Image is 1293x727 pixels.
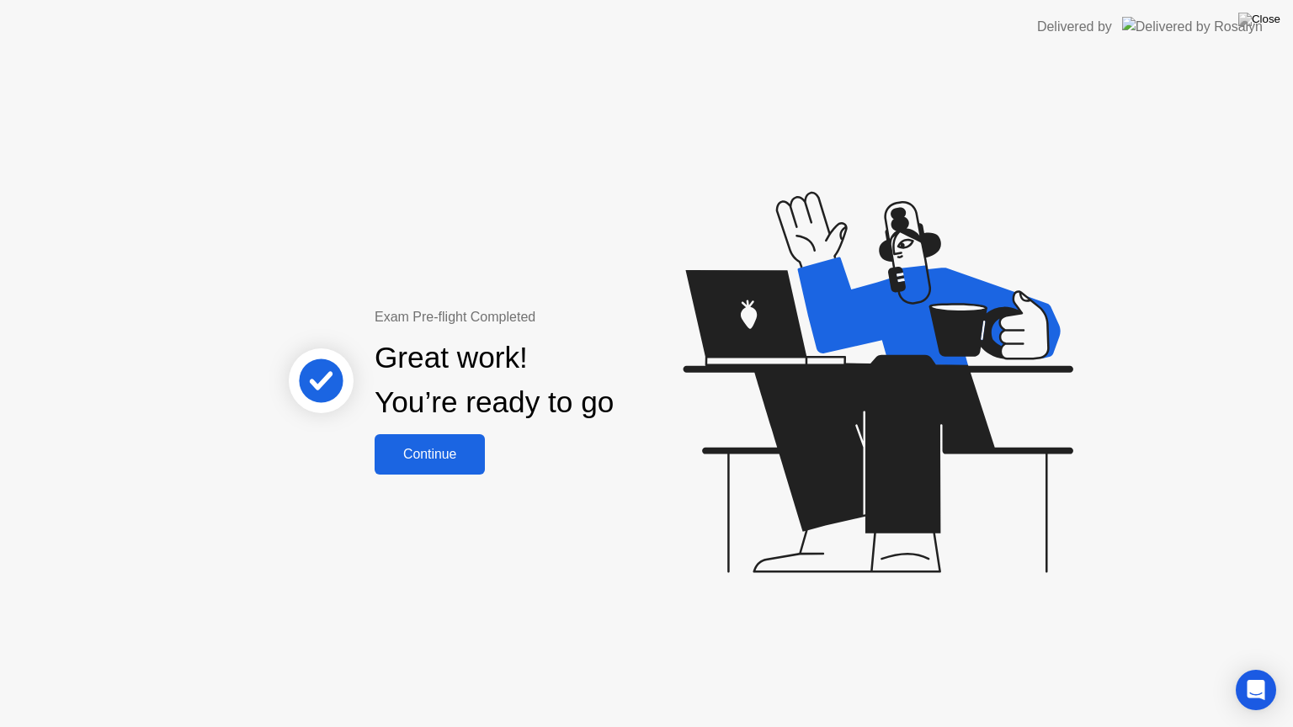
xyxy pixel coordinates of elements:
[375,336,614,425] div: Great work! You’re ready to go
[375,434,485,475] button: Continue
[1238,13,1280,26] img: Close
[1037,17,1112,37] div: Delivered by
[380,447,480,462] div: Continue
[1122,17,1263,36] img: Delivered by Rosalyn
[375,307,722,327] div: Exam Pre-flight Completed
[1236,670,1276,710] div: Open Intercom Messenger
